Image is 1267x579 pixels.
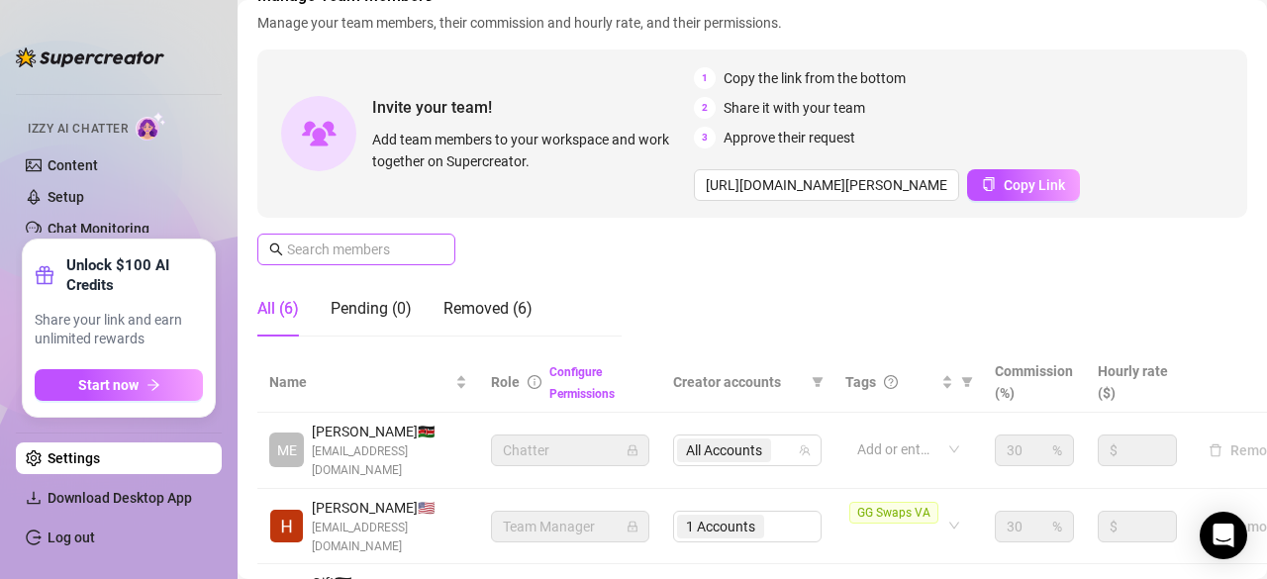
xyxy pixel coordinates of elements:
span: 3 [694,127,716,148]
span: info-circle [528,375,541,389]
span: filter [957,367,977,397]
span: filter [808,367,828,397]
span: Creator accounts [673,371,804,393]
a: Configure Permissions [549,365,615,401]
th: Name [257,352,479,413]
div: Removed (6) [443,297,533,321]
span: filter [961,376,973,388]
a: Chat Monitoring [48,221,149,237]
span: Manage your team members, their commission and hourly rate, and their permissions. [257,12,1247,34]
div: Open Intercom Messenger [1200,512,1247,559]
span: Approve their request [724,127,855,148]
span: lock [627,444,638,456]
span: Share your link and earn unlimited rewards [35,311,203,349]
th: Hourly rate ($) [1086,352,1189,413]
img: AI Chatter [136,112,166,141]
span: Download Desktop App [48,490,192,506]
span: Add team members to your workspace and work together on Supercreator. [372,129,686,172]
span: [EMAIL_ADDRESS][DOMAIN_NAME] [312,442,467,480]
span: 2 [694,97,716,119]
span: gift [35,265,54,285]
span: Copy Link [1004,177,1065,193]
span: Team Manager [503,512,637,541]
span: Tags [845,371,876,393]
a: Log out [48,530,95,545]
span: [EMAIL_ADDRESS][DOMAIN_NAME] [312,519,467,556]
a: Setup [48,189,84,205]
span: Invite your team! [372,95,694,120]
span: Chatter [503,435,637,465]
span: download [26,490,42,506]
div: Pending (0) [331,297,412,321]
span: Start now [78,377,139,393]
span: team [799,444,811,456]
a: Settings [48,450,100,466]
span: arrow-right [146,378,160,392]
span: Share it with your team [724,97,865,119]
img: Heather Williams [270,510,303,542]
span: ME [277,439,297,461]
span: Role [491,374,520,390]
span: search [269,242,283,256]
a: Content [48,157,98,173]
span: Name [269,371,451,393]
span: All Accounts [686,439,762,461]
input: Search members [287,239,428,260]
span: Izzy AI Chatter [28,120,128,139]
span: 1 [694,67,716,89]
th: Commission (%) [983,352,1086,413]
img: logo-BBDzfeDw.svg [16,48,164,67]
div: All (6) [257,297,299,321]
span: [PERSON_NAME] 🇺🇸 [312,497,467,519]
span: GG Swaps VA [849,502,938,524]
span: filter [812,376,824,388]
span: question-circle [884,375,898,389]
span: copy [982,177,996,191]
strong: Unlock $100 AI Credits [66,255,203,295]
span: All Accounts [677,438,771,462]
button: Copy Link [967,169,1080,201]
span: Copy the link from the bottom [724,67,906,89]
span: lock [627,521,638,532]
span: [PERSON_NAME] 🇰🇪 [312,421,467,442]
button: Start nowarrow-right [35,369,203,401]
